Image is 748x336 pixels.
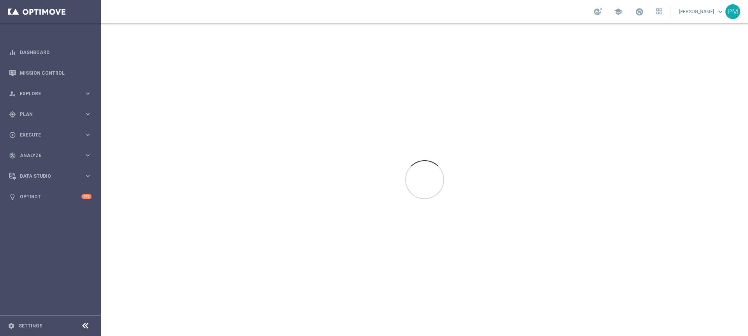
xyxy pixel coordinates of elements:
[9,152,16,159] i: track_changes
[84,110,92,118] i: keyboard_arrow_right
[9,131,16,138] i: play_circle_outline
[20,186,81,207] a: Optibot
[20,91,84,96] span: Explore
[84,172,92,180] i: keyboard_arrow_right
[9,152,84,159] div: Analyze
[19,324,42,328] a: Settings
[9,132,92,138] button: play_circle_outline Execute keyboard_arrow_right
[84,90,92,97] i: keyboard_arrow_right
[9,90,16,97] i: person_search
[9,173,92,179] button: Data Studio keyboard_arrow_right
[614,7,623,16] span: school
[9,90,84,97] div: Explore
[9,193,16,200] i: lightbulb
[9,91,92,97] button: person_search Explore keyboard_arrow_right
[20,153,84,158] span: Analyze
[725,4,740,19] div: PM
[9,70,92,76] button: Mission Control
[9,194,92,200] button: lightbulb Optibot +10
[9,49,16,56] i: equalizer
[9,63,92,83] div: Mission Control
[20,63,92,83] a: Mission Control
[8,322,15,329] i: settings
[678,6,725,17] a: [PERSON_NAME]keyboard_arrow_down
[20,42,92,63] a: Dashboard
[9,111,16,118] i: gps_fixed
[9,42,92,63] div: Dashboard
[20,174,84,178] span: Data Studio
[81,194,92,199] div: +10
[84,131,92,138] i: keyboard_arrow_right
[9,111,84,118] div: Plan
[9,111,92,117] button: gps_fixed Plan keyboard_arrow_right
[9,131,84,138] div: Execute
[9,152,92,159] button: track_changes Analyze keyboard_arrow_right
[84,152,92,159] i: keyboard_arrow_right
[9,173,84,180] div: Data Studio
[9,186,92,207] div: Optibot
[20,112,84,117] span: Plan
[20,133,84,137] span: Execute
[9,49,92,56] button: equalizer Dashboard
[716,7,725,16] span: keyboard_arrow_down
